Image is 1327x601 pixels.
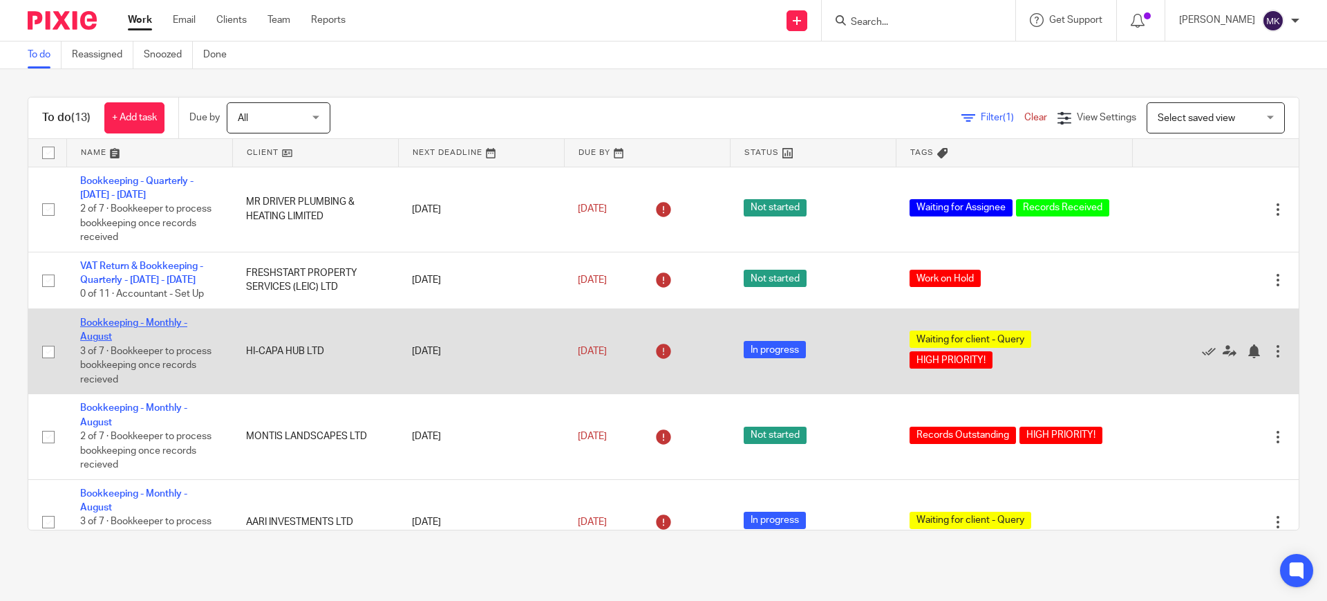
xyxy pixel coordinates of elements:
a: + Add task [104,102,164,133]
a: Clear [1024,113,1047,122]
span: Not started [744,270,807,287]
a: Work [128,13,152,27]
a: Clients [216,13,247,27]
span: (1) [1003,113,1014,122]
a: Team [267,13,290,27]
span: Select saved view [1158,113,1235,123]
span: Records Received [1016,199,1109,216]
span: Not started [744,427,807,444]
span: 0 of 11 · Accountant - Set Up [80,290,204,299]
span: [DATE] [578,275,607,285]
a: Bookkeeping - Monthly - August [80,489,187,512]
img: Pixie [28,11,97,30]
a: Bookkeeping - Monthly - August [80,318,187,342]
td: [DATE] [398,394,564,479]
span: [DATE] [578,204,607,214]
a: VAT Return & Bookkeeping - Quarterly - [DATE] - [DATE] [80,261,203,285]
span: Not started [744,199,807,216]
input: Search [849,17,974,29]
td: MR DRIVER PLUMBING & HEATING LIMITED [232,167,398,252]
span: Waiting for Assignee [910,199,1013,216]
span: 2 of 7 · Bookkeeper to process bookkeeping once records recieved [80,432,211,470]
td: [DATE] [398,479,564,564]
a: Reports [311,13,346,27]
span: [DATE] [578,432,607,441]
span: (13) [71,112,91,123]
span: Waiting for client - Query [910,331,1031,348]
span: View Settings [1077,113,1136,122]
a: Bookkeeping - Monthly - August [80,403,187,427]
span: HIGH PRIORITY! [1019,427,1102,444]
a: Email [173,13,196,27]
a: Snoozed [144,41,193,68]
span: Work on Hold [910,270,981,287]
span: [DATE] [578,346,607,356]
a: Bookkeeping - Quarterly - [DATE] - [DATE] [80,176,194,200]
p: [PERSON_NAME] [1179,13,1255,27]
a: To do [28,41,62,68]
td: [DATE] [398,309,564,394]
td: AARI INVESTMENTS LTD [232,479,398,564]
td: HI-CAPA HUB LTD [232,309,398,394]
span: HIGH PRIORITY! [910,351,992,369]
img: svg%3E [1262,10,1284,32]
a: Mark as done [1202,344,1223,358]
span: Waiting for client - Query [910,512,1031,529]
td: MONTIS LANDSCAPES LTD [232,394,398,479]
td: [DATE] [398,167,564,252]
span: 2 of 7 · Bookkeeper to process bookkeeping once records received [80,204,211,242]
span: 3 of 7 · Bookkeeper to process bookkeeping once records recieved [80,517,211,555]
span: All [238,113,248,123]
span: In progress [744,512,806,529]
span: Filter [981,113,1024,122]
span: Tags [910,149,934,156]
span: Records Outstanding [910,427,1016,444]
span: Get Support [1049,15,1102,25]
td: [DATE] [398,252,564,308]
p: Due by [189,111,220,124]
h1: To do [42,111,91,125]
a: Reassigned [72,41,133,68]
td: FRESHSTART PROPERTY SERVICES (LEIC) LTD [232,252,398,308]
span: [DATE] [578,517,607,527]
span: In progress [744,341,806,358]
a: Done [203,41,237,68]
span: 3 of 7 · Bookkeeper to process bookkeeping once records recieved [80,346,211,385]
